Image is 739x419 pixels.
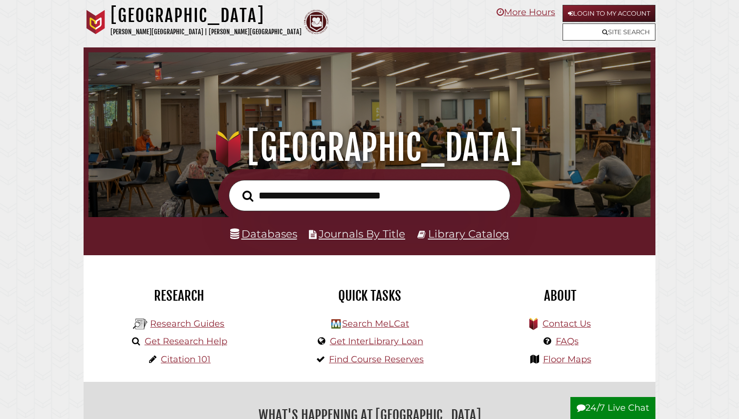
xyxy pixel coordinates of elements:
img: Calvin Theological Seminary [304,10,328,34]
h2: Quick Tasks [282,287,457,304]
a: Site Search [563,23,655,41]
a: Journals By Title [319,227,405,240]
p: [PERSON_NAME][GEOGRAPHIC_DATA] | [PERSON_NAME][GEOGRAPHIC_DATA] [110,26,302,38]
a: Floor Maps [543,354,591,365]
button: Search [238,188,258,205]
img: Hekman Library Logo [331,319,341,329]
a: More Hours [497,7,555,18]
a: Get Research Help [145,336,227,347]
a: Citation 101 [161,354,211,365]
h2: About [472,287,648,304]
img: Calvin University [84,10,108,34]
a: Databases [230,227,297,240]
a: Find Course Reserves [329,354,424,365]
a: Search MeLCat [342,318,409,329]
i: Search [242,190,253,201]
a: Library Catalog [428,227,509,240]
a: FAQs [556,336,579,347]
a: Get InterLibrary Loan [330,336,423,347]
h2: Research [91,287,267,304]
a: Login to My Account [563,5,655,22]
img: Hekman Library Logo [133,317,148,331]
a: Research Guides [150,318,224,329]
a: Contact Us [543,318,591,329]
h1: [GEOGRAPHIC_DATA] [110,5,302,26]
h1: [GEOGRAPHIC_DATA] [100,126,640,169]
